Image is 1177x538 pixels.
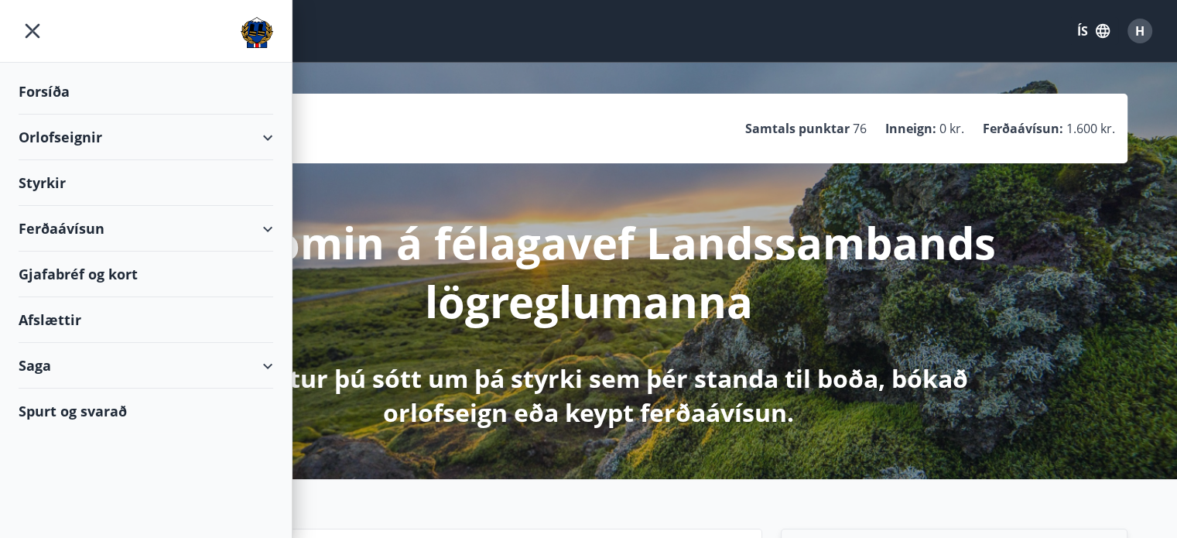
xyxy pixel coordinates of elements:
[19,343,273,389] div: Saga
[19,206,273,252] div: Ferðaávísun
[853,120,867,137] span: 76
[1069,17,1118,45] button: ÍS
[180,362,997,430] p: Hér getur þú sótt um þá styrki sem þér standa til boða, bókað orlofseign eða keypt ferðaávísun.
[885,120,936,137] p: Inneign :
[19,115,273,160] div: Orlofseignir
[1121,12,1158,50] button: H
[19,17,46,45] button: menu
[19,252,273,297] div: Gjafabréf og kort
[1135,22,1144,39] span: H
[19,389,273,433] div: Spurt og svarað
[19,160,273,206] div: Styrkir
[939,120,964,137] span: 0 kr.
[19,69,273,115] div: Forsíða
[241,17,273,48] img: union_logo
[1066,120,1115,137] span: 1.600 kr.
[983,120,1063,137] p: Ferðaávísun :
[180,213,997,331] p: Velkomin á félagavef Landssambands lögreglumanna
[745,120,850,137] p: Samtals punktar
[19,297,273,343] div: Afslættir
